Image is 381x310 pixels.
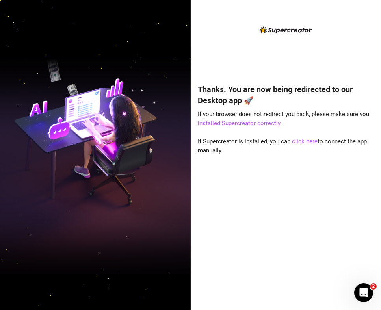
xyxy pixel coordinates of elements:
span: 2 [370,283,377,290]
a: installed Supercreator correctly [198,120,280,127]
span: If your browser does not redirect you back, please make sure you . [198,111,369,127]
a: click here [292,138,318,145]
iframe: Intercom live chat [354,283,373,302]
h4: Thanks. You are now being redirected to our Desktop app 🚀 [198,84,374,106]
img: logo-BBDzfeDw.svg [260,26,312,33]
span: If Supercreator is installed, you can to connect the app manually. [198,138,367,154]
